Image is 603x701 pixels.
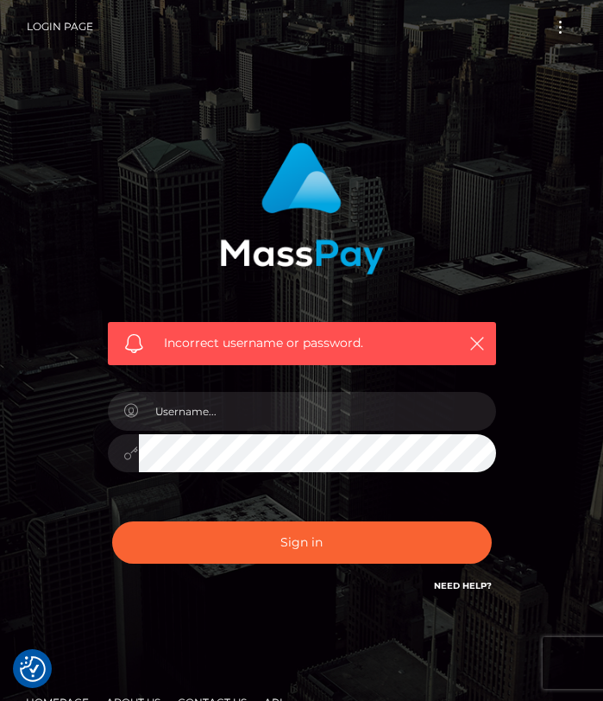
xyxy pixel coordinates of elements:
a: Login Page [27,9,93,45]
img: Revisit consent button [20,656,46,682]
img: MassPay Login [220,142,384,275]
input: Username... [139,392,496,431]
a: Need Help? [434,580,492,591]
span: Incorrect username or password. [164,334,444,352]
button: Sign in [112,521,492,564]
button: Consent Preferences [20,656,46,682]
button: Toggle navigation [544,16,576,39]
